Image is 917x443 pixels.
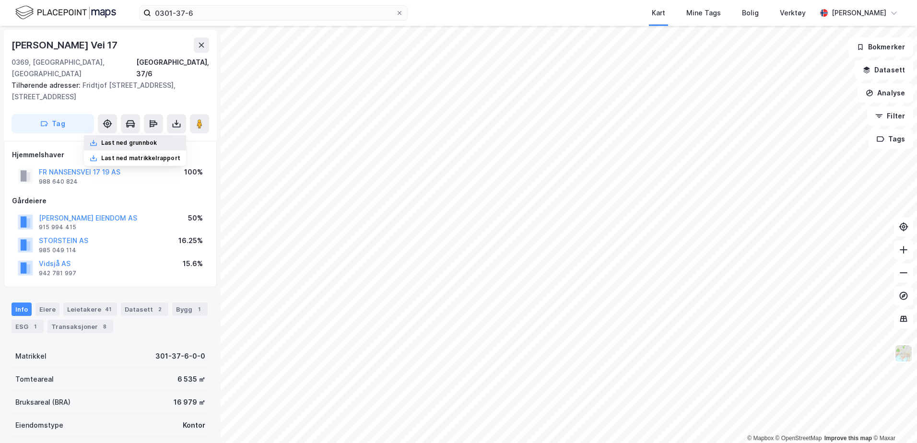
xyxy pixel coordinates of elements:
div: [PERSON_NAME] Vei 17 [12,37,119,53]
div: Kontor [183,420,205,431]
button: Datasett [855,60,913,80]
a: Improve this map [824,435,872,442]
div: Info [12,303,32,316]
div: Last ned grunnbok [101,139,157,147]
iframe: Chat Widget [869,397,917,443]
div: 16 979 ㎡ [174,396,205,408]
div: 1 [30,322,40,331]
div: [GEOGRAPHIC_DATA], 37/6 [136,57,209,80]
div: Tomteareal [15,373,54,385]
div: 915 994 415 [39,223,76,231]
div: Datasett [121,303,168,316]
div: Bygg [172,303,208,316]
div: Bruksareal (BRA) [15,396,71,408]
div: 988 640 824 [39,178,78,186]
div: Bolig [742,7,759,19]
div: Matrikkel [15,350,47,362]
img: logo.f888ab2527a4732fd821a326f86c7f29.svg [15,4,116,21]
div: 15.6% [183,258,203,269]
div: 985 049 114 [39,246,76,254]
div: Fridtjof [STREET_ADDRESS], [STREET_ADDRESS] [12,80,201,103]
div: 100% [184,166,203,178]
div: ESG [12,320,44,333]
div: Hjemmelshaver [12,149,209,161]
div: 41 [103,304,113,314]
div: Last ned matrikkelrapport [101,154,180,162]
div: 6 535 ㎡ [177,373,205,385]
div: Verktøy [780,7,806,19]
div: 50% [188,212,203,224]
div: 942 781 997 [39,269,76,277]
span: Tilhørende adresser: [12,81,82,89]
button: Tag [12,114,94,133]
button: Analyse [858,83,913,103]
div: Mine Tags [686,7,721,19]
div: Eiendomstype [15,420,63,431]
div: Gårdeiere [12,195,209,207]
div: 8 [100,322,109,331]
a: Mapbox [747,435,774,442]
div: 1 [194,304,204,314]
button: Filter [867,106,913,126]
div: Leietakere [63,303,117,316]
div: 0369, [GEOGRAPHIC_DATA], [GEOGRAPHIC_DATA] [12,57,136,80]
img: Z [894,344,913,362]
div: Kart [652,7,665,19]
div: [PERSON_NAME] [832,7,886,19]
div: 16.25% [178,235,203,246]
div: Transaksjoner [47,320,113,333]
input: Søk på adresse, matrikkel, gårdeiere, leietakere eller personer [151,6,396,20]
a: OpenStreetMap [776,435,822,442]
button: Tags [869,129,913,149]
div: 301-37-6-0-0 [155,350,205,362]
button: Bokmerker [848,37,913,57]
div: Eiere [35,303,59,316]
div: 2 [155,304,165,314]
